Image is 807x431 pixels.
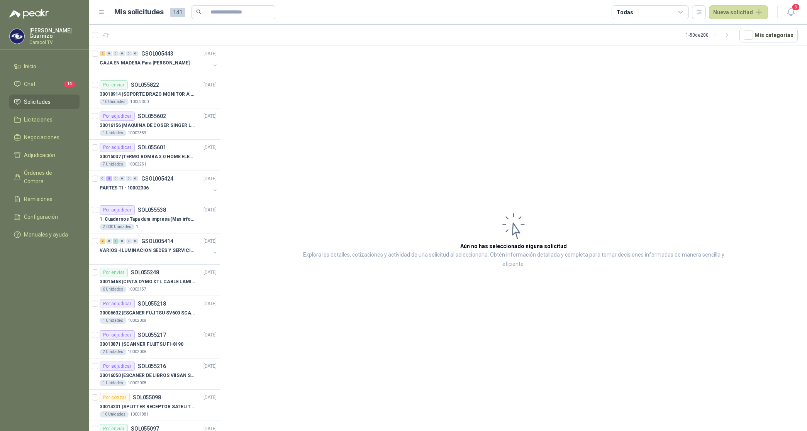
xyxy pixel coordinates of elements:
[9,192,80,206] a: Remisiones
[89,296,220,327] a: Por adjudicarSOL055218[DATE] 30006632 |ESCANER FUJITSU SV600 SCANSNAP1 Unidades10002008
[138,113,166,119] p: SOL055602
[132,238,138,244] div: 0
[10,29,24,44] img: Company Logo
[203,269,217,276] p: [DATE]
[128,380,146,386] p: 10002008
[141,238,173,244] p: GSOL005414
[100,380,126,386] div: 1 Unidades
[89,265,220,296] a: Por enviarSOL055248[DATE] 30015468 |CINTA DYMO XTL CABLE LAMIN 38X21MMBLANCO6 Unidades10002157
[297,250,730,269] p: Explora los detalles, cotizaciones y actividad de una solicitud al seleccionarla. Obtén informaci...
[136,224,138,230] p: 1
[89,327,220,358] a: Por adjudicarSOL055217[DATE] 30013871 |SCANNER FUJITSU FI-81902 Unidades10002008
[138,363,166,369] p: SOL055216
[100,247,196,254] p: VARIOS -ILUMINACION SEDES Y SERVICIOS
[24,98,51,106] span: Solicitudes
[100,349,126,355] div: 2 Unidades
[203,363,217,370] p: [DATE]
[133,395,161,400] p: SOL055098
[100,309,196,317] p: 30006632 | ESCANER FUJITSU SV600 SCANSNAP
[203,238,217,245] p: [DATE]
[106,176,112,181] div: 8
[9,95,80,109] a: Solicitudes
[128,318,146,324] p: 10002008
[29,28,80,39] p: [PERSON_NAME] Guarnizo
[100,174,218,199] a: 0 8 0 0 0 0 GSOL005424[DATE] PARTES TI - 10002306
[24,195,53,203] span: Remisiones
[126,238,132,244] div: 0
[100,80,128,90] div: Por enviar
[203,113,217,120] p: [DATE]
[64,81,75,87] span: 10
[9,148,80,162] a: Adjudicación
[100,393,130,402] div: Por cotizar
[100,411,129,417] div: 10 Unidades
[100,278,196,286] p: 30015468 | CINTA DYMO XTL CABLE LAMIN 38X21MMBLANCO
[100,59,190,67] p: CAJA EN MADERA Para [PERSON_NAME]
[132,176,138,181] div: 0
[100,286,126,292] div: 6 Unidades
[9,59,80,74] a: Inicio
[100,130,126,136] div: 1 Unidades
[24,115,53,124] span: Licitaciones
[100,216,196,223] p: 1 | Cuadernos Tapa dura impresa (Mas informacion en el adjunto)
[100,49,218,74] a: 2 0 0 0 0 0 GSOL005443[DATE] CAJA EN MADERA Para [PERSON_NAME]
[617,8,633,17] div: Todas
[100,122,196,129] p: 30016156 | MAQUINA DE COSER SINGER LCD C5655
[106,51,112,56] div: 0
[196,9,202,15] span: search
[128,130,146,136] p: 10002359
[89,108,220,140] a: Por adjudicarSOL055602[DATE] 30016156 |MAQUINA DE COSER SINGER LCD C56551 Unidades10002359
[24,213,58,221] span: Configuración
[89,77,220,108] a: Por enviarSOL055822[DATE] 30010914 |SOPORTE BRAZO MONITOR A ESCRITORIO NBF8010 Unidades10002300
[203,144,217,151] p: [DATE]
[89,358,220,390] a: Por adjudicarSOL055216[DATE] 30016050 |ESCÁNER DE LIBROS VIISAN S211 Unidades10002008
[100,362,135,371] div: Por adjudicar
[29,40,80,45] p: Caracol TV
[113,238,119,244] div: 9
[24,151,55,159] span: Adjudicación
[100,99,129,105] div: 10 Unidades
[138,301,166,306] p: SOL055218
[100,318,126,324] div: 1 Unidades
[100,238,105,244] div: 2
[128,161,146,167] p: 10002251
[138,207,166,213] p: SOL055538
[170,8,185,17] span: 141
[100,143,135,152] div: Por adjudicar
[24,62,36,71] span: Inicio
[100,112,135,121] div: Por adjudicar
[100,91,196,98] p: 30010914 | SOPORTE BRAZO MONITOR A ESCRITORIO NBF80
[89,390,220,421] a: Por cotizarSOL055098[DATE] 30014231 |SPLITTER RECEPTOR SATELITAL 2SAL GT-SP2110 Unidades10001881
[686,29,733,41] div: 1 - 50 de 200
[100,184,149,192] p: PARTES TI - 10002306
[141,51,173,56] p: GSOL005443
[9,9,49,19] img: Logo peakr
[9,130,80,145] a: Negociaciones
[100,153,196,161] p: 30015037 | TERMO BOMBA 3.0 HOME ELEMENTS ACERO INOX
[128,349,146,355] p: 10002008
[709,5,768,19] button: Nueva solicitud
[100,176,105,181] div: 0
[24,80,36,88] span: Chat
[100,161,126,167] div: 7 Unidades
[9,210,80,224] a: Configuración
[9,227,80,242] a: Manuales y ayuda
[9,166,80,189] a: Órdenes de Compra
[106,238,112,244] div: 0
[203,394,217,401] p: [DATE]
[89,202,220,233] a: Por adjudicarSOL055538[DATE] 1 |Cuadernos Tapa dura impresa (Mas informacion en el adjunto)2.000 ...
[100,330,135,340] div: Por adjudicar
[138,145,166,150] p: SOL055601
[128,286,146,292] p: 10002157
[739,28,798,42] button: Mís categorías
[24,133,59,142] span: Negociaciones
[130,99,149,105] p: 10002300
[89,140,220,171] a: Por adjudicarSOL055601[DATE] 30015037 |TERMO BOMBA 3.0 HOME ELEMENTS ACERO INOX7 Unidades10002251
[119,176,125,181] div: 0
[113,176,119,181] div: 0
[24,230,68,239] span: Manuales y ayuda
[100,268,128,277] div: Por enviar
[460,242,567,250] h3: Aún no has seleccionado niguna solicitud
[131,270,159,275] p: SOL055248
[100,372,196,379] p: 30016050 | ESCÁNER DE LIBROS VIISAN S21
